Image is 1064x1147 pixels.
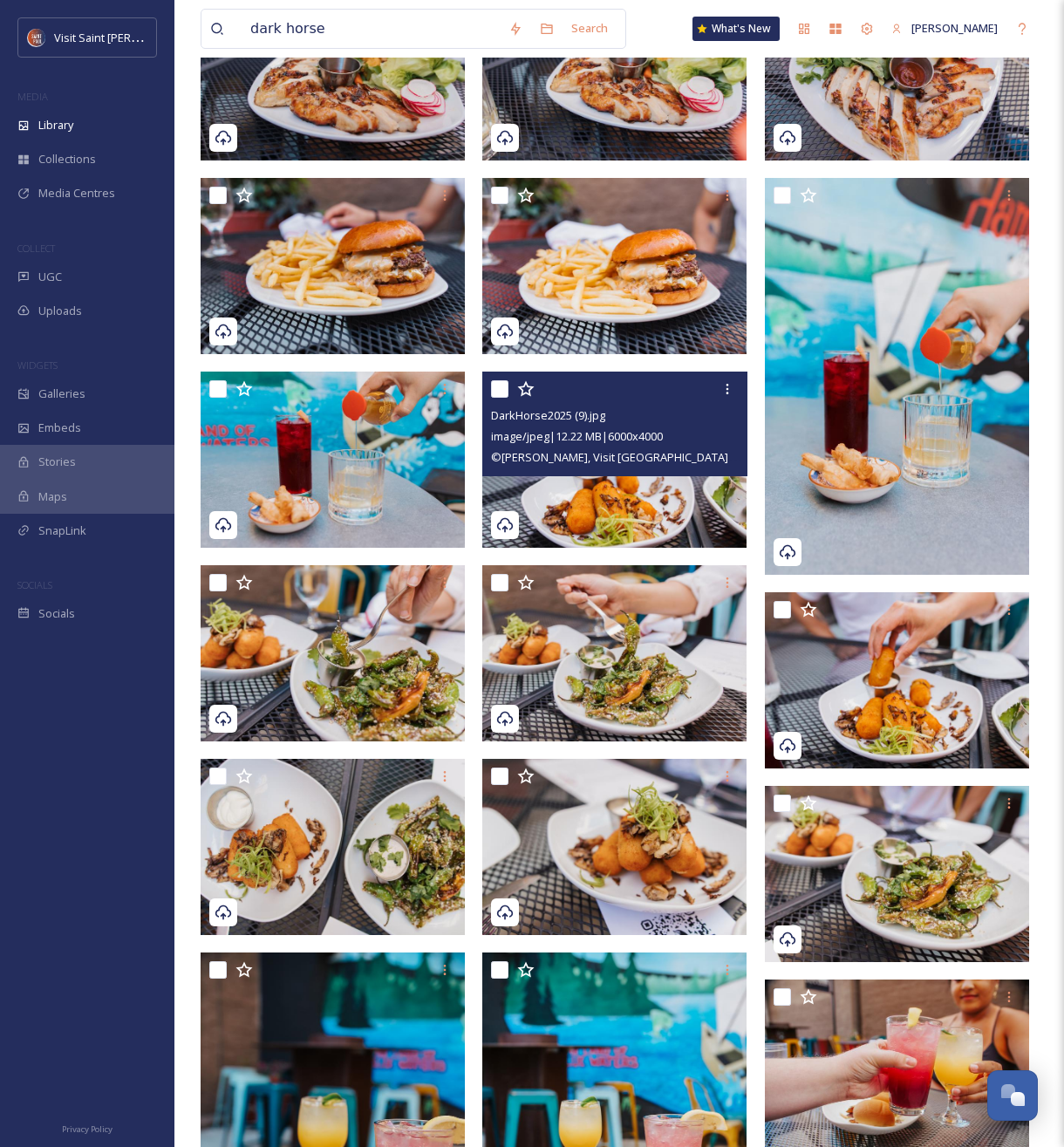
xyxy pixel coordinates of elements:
[201,759,465,935] img: DarkHorse2025 (1).jpg
[987,1070,1038,1121] button: Open Chat
[482,759,747,935] img: DarkHorse2025.jpg
[201,372,465,548] img: DarkHorse2025 (10).jpg
[482,565,747,741] img: DarkHorse2025 (5).jpg
[38,185,115,201] span: Media Centres
[38,605,75,622] span: Socials
[38,303,82,319] span: Uploads
[38,151,96,167] span: Collections
[491,428,663,444] span: image/jpeg | 12.22 MB | 6000 x 4000
[17,90,48,103] span: MEDIA
[54,29,194,45] span: Visit Saint [PERSON_NAME]
[38,454,76,470] span: Stories
[765,786,1029,962] img: DarkHorse2025 (3).jpg
[491,448,815,465] span: © [PERSON_NAME], Visit [GEOGRAPHIC_DATA][PERSON_NAME]
[201,178,465,354] img: DarkHorse2025 (13).jpg
[38,522,86,539] span: SnapLink
[62,1123,113,1135] span: Privacy Policy
[28,29,45,46] img: Visit%20Saint%20Paul%20Updated%20Profile%20Image.jpg
[911,20,998,36] span: [PERSON_NAME]
[17,242,55,255] span: COLLECT
[765,592,1029,768] img: DarkHorse2025 (8).jpg
[17,358,58,372] span: WIDGETS
[765,178,1029,575] img: DarkHorse2025 (11).jpg
[38,386,85,402] span: Galleries
[482,178,747,354] img: DarkHorse2025 (12).jpg
[692,17,780,41] a: What's New
[491,407,605,423] span: DarkHorse2025 (9).jpg
[38,117,73,133] span: Library
[62,1117,113,1138] a: Privacy Policy
[242,10,500,48] input: Search your library
[38,420,81,436] span: Embeds
[201,565,465,741] img: DarkHorse2025 (6).jpg
[883,11,1006,45] a: [PERSON_NAME]
[38,488,67,505] span: Maps
[38,269,62,285] span: UGC
[563,11,617,45] div: Search
[17,578,52,591] span: SOCIALS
